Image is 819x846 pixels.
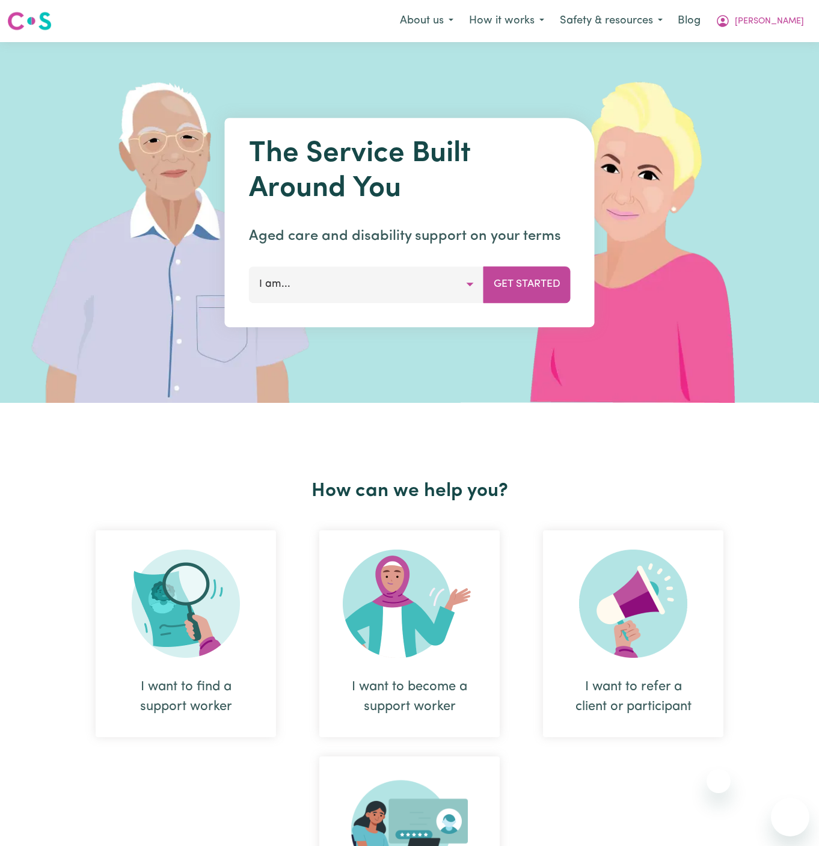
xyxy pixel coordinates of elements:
iframe: Button to launch messaging window [771,798,809,836]
button: Safety & resources [552,8,670,34]
h1: The Service Built Around You [249,137,571,206]
div: I want to become a support worker [348,677,471,717]
h2: How can we help you? [74,480,745,503]
div: I want to refer a client or participant [572,677,695,717]
img: Careseekers logo [7,10,52,32]
img: Search [132,550,240,658]
button: Get Started [483,266,571,302]
div: I want to find a support worker [124,677,247,717]
div: I want to become a support worker [319,530,500,737]
button: How it works [461,8,552,34]
button: About us [392,8,461,34]
iframe: Close message [707,769,731,793]
button: My Account [708,8,812,34]
img: Refer [579,550,687,658]
p: Aged care and disability support on your terms [249,225,571,247]
a: Blog [670,8,708,34]
a: Careseekers logo [7,7,52,35]
img: Become Worker [343,550,476,658]
button: I am... [249,266,484,302]
span: [PERSON_NAME] [735,15,804,28]
div: I want to find a support worker [96,530,276,737]
div: I want to refer a client or participant [543,530,723,737]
